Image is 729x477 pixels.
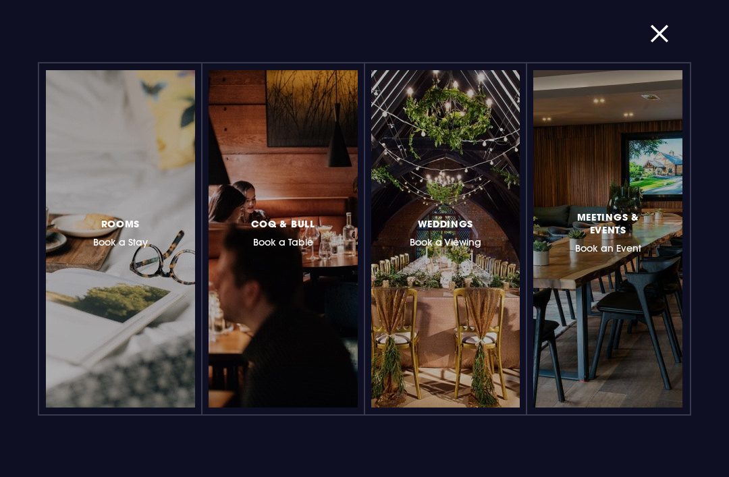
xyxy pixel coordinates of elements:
span: Rooms [101,217,140,230]
a: RoomsBook a Stay [46,70,195,408]
a: Coq & BullBook a Table [209,70,358,408]
h3: Book a Stay [93,215,148,248]
a: WeddingsBook a Viewing [371,70,520,408]
a: Meetings & EventsBook an Event [533,70,682,408]
span: Meetings & Events [566,211,650,236]
h3: Book a Table [251,215,315,248]
h3: Book an Event [566,208,650,254]
h3: Book a Viewing [410,215,481,248]
span: Coq & Bull [251,217,315,230]
span: Weddings [418,217,474,230]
